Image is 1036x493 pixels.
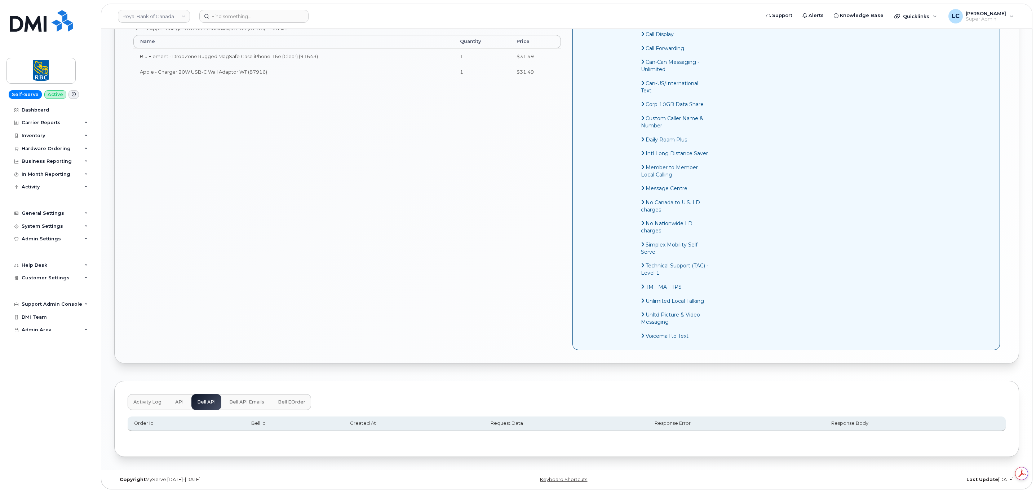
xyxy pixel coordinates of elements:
[648,416,825,431] th: Response Error
[646,298,704,304] span: Unlimited Local Talking
[641,241,699,255] span: Simplex Mobility Self-Serve
[133,35,453,48] th: Name
[641,80,698,94] span: Can-US/International Text
[641,164,698,178] span: Member to Member Local Calling
[717,477,1019,483] div: [DATE]
[772,12,792,19] span: Support
[641,220,692,234] span: No Nationwide LD charges
[966,16,1006,22] span: Super Admin
[510,48,561,64] td: $31.49
[809,12,824,19] span: Alerts
[641,59,699,73] span: Can-Can Messaging - Unlimited
[510,35,561,48] th: Price
[453,64,510,80] td: 1
[889,9,942,23] div: Quicklinks
[641,262,708,276] span: Technical Support (TAC) - Level 1
[175,399,183,405] span: API
[646,45,684,52] span: Call Forwarding
[120,477,146,482] strong: Copyright
[646,31,674,38] span: Call Display
[540,477,587,482] a: Keyboard Shortcuts
[484,416,648,431] th: Request Data
[903,13,929,19] span: Quicklinks
[840,12,884,19] span: Knowledge Base
[453,48,510,64] td: 1
[646,101,704,108] span: Corp 10GB Data Share
[641,115,703,129] span: Custom Caller Name & Number
[646,185,687,192] span: Message Centre
[641,199,700,213] span: No Canada to U.S. LD charges
[278,399,305,405] span: Bell eOrder
[114,477,416,483] div: MyServe [DATE]–[DATE]
[133,399,161,405] span: Activity Log
[128,416,245,431] th: Order Id
[966,477,998,482] strong: Last Update
[229,399,264,405] span: Bell API Emails
[133,48,453,64] td: Blu Element - DropZone Rugged MagSafe Case iPhone 16e (Clear) (91643)
[952,12,960,21] span: LC
[199,10,309,23] input: Find something...
[966,10,1006,16] span: [PERSON_NAME]
[510,64,561,80] td: $31.49
[646,333,689,339] span: Voicemail to Text
[825,416,1006,431] th: Response Body
[797,8,829,23] a: Alerts
[943,9,1019,23] div: Logan Cole
[142,26,287,31] small: 1 x Apple - Charger 20W USB-C Wall Adaptor WT (87916) — $31.49
[646,150,708,157] span: Intl Long Distance Saver
[646,136,687,143] span: Daily Roam Plus
[641,311,700,325] span: Unltd Picture & Video Messaging
[646,284,682,290] span: TM - MA - TPS
[344,416,484,431] th: Created At
[453,35,510,48] th: Quantity
[245,416,344,431] th: Bell Id
[118,10,190,23] a: Royal Bank of Canada
[133,64,453,80] td: Apple - Charger 20W USB-C Wall Adaptor WT (87916)
[761,8,797,23] a: Support
[829,8,889,23] a: Knowledge Base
